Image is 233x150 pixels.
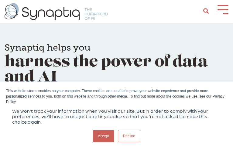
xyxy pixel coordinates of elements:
[5,42,91,53] span: Synaptiq helps you
[12,108,221,125] p: We won't track your information when you visit our site. But in order to comply with your prefere...
[5,3,108,20] img: synaptiq logo-1
[6,88,227,105] div: This website stores cookies on your computer. These cookies are used to improve your website expe...
[118,130,140,142] a: Decline
[5,39,228,85] h1: harness the power of data and AI
[93,130,114,142] a: Accept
